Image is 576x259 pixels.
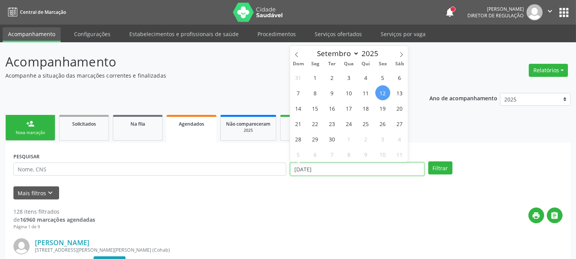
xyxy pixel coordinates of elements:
[13,163,286,176] input: Nome, CNS
[375,147,390,162] span: Outubro 10, 2025
[341,61,358,66] span: Qua
[392,116,407,131] span: Setembro 27, 2025
[358,131,373,146] span: Outubro 2, 2025
[291,147,306,162] span: Outubro 5, 2025
[130,121,145,127] span: Na fila
[392,85,407,100] span: Setembro 13, 2025
[226,121,271,127] span: Não compareceram
[11,130,50,136] div: Nova marcação
[69,27,116,41] a: Configurações
[547,208,563,223] button: 
[342,101,356,116] span: Setembro 17, 2025
[375,85,390,100] span: Setembro 12, 2025
[13,151,40,163] label: PESQUISAR
[291,70,306,85] span: Agosto 31, 2025
[428,161,452,174] button: Filtrar
[226,128,271,133] div: 2025
[557,6,571,19] button: apps
[543,4,557,20] button: 
[325,70,340,85] span: Setembro 2, 2025
[308,116,323,131] span: Setembro 22, 2025
[375,101,390,116] span: Setembro 19, 2025
[308,70,323,85] span: Setembro 1, 2025
[307,61,324,66] span: Seg
[358,101,373,116] span: Setembro 18, 2025
[35,247,447,253] div: [STREET_ADDRESS][PERSON_NAME][PERSON_NAME] (Cohab)
[26,120,35,128] div: person_add
[325,116,340,131] span: Setembro 23, 2025
[374,61,391,66] span: Sex
[5,52,401,71] p: Acompanhamento
[391,61,408,66] span: Sáb
[444,7,455,18] button: notifications
[20,216,95,223] strong: 16960 marcações agendadas
[532,211,541,220] i: print
[13,216,95,224] div: de
[291,85,306,100] span: Setembro 7, 2025
[35,238,89,247] a: [PERSON_NAME]
[546,7,554,15] i: 
[179,121,204,127] span: Agendados
[324,61,341,66] span: Ter
[20,9,66,15] span: Central de Marcação
[358,85,373,100] span: Setembro 11, 2025
[325,147,340,162] span: Outubro 7, 2025
[46,189,55,197] i: keyboard_arrow_down
[358,116,373,131] span: Setembro 25, 2025
[467,12,524,19] span: Diretor de regulação
[429,93,497,103] p: Ano de acompanhamento
[314,48,360,59] select: Month
[526,4,543,20] img: img
[551,211,559,220] i: 
[5,6,66,18] a: Central de Marcação
[342,70,356,85] span: Setembro 3, 2025
[308,85,323,100] span: Setembro 8, 2025
[290,163,424,176] input: Selecione um intervalo
[286,128,324,133] div: 2025
[392,147,407,162] span: Outubro 11, 2025
[392,101,407,116] span: Setembro 20, 2025
[290,61,307,66] span: Dom
[308,147,323,162] span: Outubro 6, 2025
[375,131,390,146] span: Outubro 3, 2025
[375,116,390,131] span: Setembro 26, 2025
[392,131,407,146] span: Outubro 4, 2025
[124,27,244,41] a: Estabelecimentos e profissionais de saúde
[252,27,301,41] a: Procedimentos
[392,70,407,85] span: Setembro 6, 2025
[13,208,95,216] div: 128 itens filtrados
[467,6,524,12] div: [PERSON_NAME]
[13,186,59,200] button: Mais filtroskeyboard_arrow_down
[357,61,374,66] span: Qui
[342,147,356,162] span: Outubro 8, 2025
[359,48,385,58] input: Year
[375,27,431,41] a: Serviços por vaga
[375,70,390,85] span: Setembro 5, 2025
[13,238,30,254] img: img
[358,70,373,85] span: Setembro 4, 2025
[342,116,356,131] span: Setembro 24, 2025
[309,27,367,41] a: Serviços ofertados
[342,85,356,100] span: Setembro 10, 2025
[3,27,61,42] a: Acompanhamento
[529,64,568,77] button: Relatórios
[291,101,306,116] span: Setembro 14, 2025
[325,85,340,100] span: Setembro 9, 2025
[72,121,96,127] span: Solicitados
[325,131,340,146] span: Setembro 30, 2025
[342,131,356,146] span: Outubro 1, 2025
[13,224,95,230] div: Página 1 de 9
[358,147,373,162] span: Outubro 9, 2025
[291,131,306,146] span: Setembro 28, 2025
[528,208,544,223] button: print
[308,131,323,146] span: Setembro 29, 2025
[5,71,401,80] p: Acompanhe a situação das marcações correntes e finalizadas
[325,101,340,116] span: Setembro 16, 2025
[308,101,323,116] span: Setembro 15, 2025
[291,116,306,131] span: Setembro 21, 2025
